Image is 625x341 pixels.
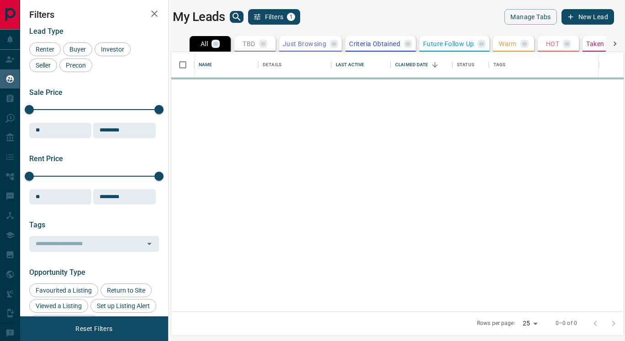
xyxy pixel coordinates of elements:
div: Renter [29,42,61,56]
span: Precon [63,62,89,69]
div: Tags [493,52,506,78]
span: Return to Site [104,287,148,294]
p: 0–0 of 0 [556,320,577,327]
div: Return to Site [101,283,152,297]
div: Precon [59,58,92,72]
div: 25 [519,317,541,330]
div: Favourited a Listing [29,283,98,297]
p: HOT [546,41,559,47]
p: Criteria Obtained [349,41,400,47]
p: Just Browsing [283,41,326,47]
div: Seller [29,58,57,72]
div: Last Active [331,52,391,78]
div: Set up Listing Alert [90,299,156,313]
button: Reset Filters [69,321,118,336]
span: Seller [32,62,54,69]
span: Investor [98,46,127,53]
div: Status [457,52,474,78]
button: New Lead [561,9,614,25]
div: Tags [489,52,599,78]
span: Rent Price [29,154,63,163]
div: Investor [95,42,131,56]
h2: Filters [29,9,159,20]
p: All [201,41,208,47]
button: Filters1 [248,9,301,25]
span: Buyer [66,46,89,53]
div: Claimed Date [391,52,452,78]
span: Tags [29,220,45,229]
span: Renter [32,46,58,53]
span: Favourited a Listing [32,287,95,294]
span: Opportunity Type [29,268,85,277]
span: Sale Price [29,88,63,97]
button: Manage Tabs [504,9,556,25]
div: Buyer [63,42,92,56]
div: Details [258,52,331,78]
h1: My Leads [173,10,225,24]
button: Sort [429,58,441,71]
div: Claimed Date [395,52,429,78]
span: Viewed a Listing [32,302,85,310]
span: 1 [288,14,294,20]
span: Lead Type [29,27,64,36]
p: TBD [243,41,255,47]
div: Name [199,52,212,78]
div: Details [263,52,281,78]
button: search button [230,11,244,23]
div: Name [194,52,258,78]
div: Status [452,52,489,78]
div: Viewed a Listing [29,299,88,313]
button: Open [143,237,156,250]
p: Future Follow Up [423,41,474,47]
div: Last Active [336,52,364,78]
p: Warm [499,41,517,47]
span: Set up Listing Alert [94,302,153,310]
p: Rows per page: [477,320,515,327]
